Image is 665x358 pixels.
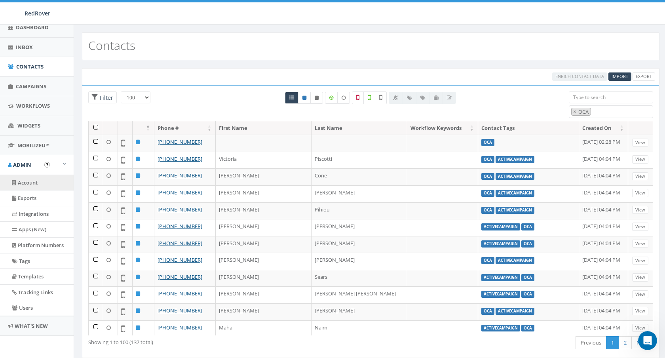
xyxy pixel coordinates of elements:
[481,190,494,197] label: OCA
[158,290,202,297] a: [PHONE_NUMBER]
[46,13,62,29] img: Profile image for James
[632,155,648,164] a: View
[119,247,158,279] button: Help
[632,139,648,147] a: View
[407,121,478,135] th: Workflow Keywords: activate to sort column ascending
[16,102,50,109] span: Workflows
[521,325,534,332] label: OCA
[158,307,202,314] a: [PHONE_NUMBER]
[478,121,579,135] th: Contact Tags
[16,189,55,198] div: New feature
[312,253,407,270] td: [PERSON_NAME]
[312,320,407,337] td: Naim
[612,73,628,79] span: Import
[337,92,350,104] label: Data not Enriched
[312,303,407,320] td: [PERSON_NAME]
[633,72,655,81] a: Export
[632,307,648,315] a: View
[16,239,64,248] span: Search for help
[16,44,33,51] span: Inbox
[521,291,534,298] label: OCA
[16,56,142,70] p: Hi [PERSON_NAME]
[158,172,202,179] a: [PHONE_NUMBER]
[158,138,202,145] a: [PHONE_NUMBER]
[13,161,31,168] span: Admin
[16,203,128,211] div: RallyBot + Playbooks Now Live! 🚀
[632,257,648,265] a: View
[88,39,135,52] h2: Contacts
[88,91,117,104] span: Advance Filter
[606,336,619,349] a: 1
[481,308,494,315] label: OCA
[16,83,46,90] span: Campaigns
[496,156,534,163] label: ActiveCampaign
[481,173,494,180] label: OCA
[638,331,657,350] iframe: Intercom live chat
[578,108,591,115] span: OCA
[579,286,628,303] td: [DATE] 04:04 PM
[158,240,202,247] a: [PHONE_NUMBER]
[216,168,312,185] td: [PERSON_NAME]
[496,173,534,180] label: ActiveCampaign
[158,189,202,196] a: [PHONE_NUMBER]
[158,223,202,230] a: [PHONE_NUMBER]
[158,256,202,263] a: [PHONE_NUMBER]
[91,267,106,272] span: News
[632,324,648,332] a: View
[579,303,628,320] td: [DATE] 04:04 PM
[521,274,534,281] label: OCA
[612,73,628,79] span: CSV files only
[352,91,364,104] label: Not a Mobile
[216,202,312,219] td: [PERSON_NAME]
[312,185,407,202] td: [PERSON_NAME]
[216,320,312,337] td: Maha
[632,240,648,248] a: View
[632,206,648,214] a: View
[573,108,576,115] span: ×
[579,121,628,135] th: Created On: activate to sort column ascending
[16,13,32,29] img: Profile image for Elise
[310,92,323,104] a: Opted Out
[576,336,606,349] a: Previous
[579,135,628,152] td: [DATE] 02:28 PM
[579,270,628,287] td: [DATE] 04:04 PM
[216,152,312,169] td: Victoria
[608,72,631,81] a: Import
[16,24,49,31] span: Dashboard
[312,168,407,185] td: Cone
[216,236,312,253] td: [PERSON_NAME]
[8,93,150,123] div: Ask a questionAI Agent and team can help
[46,267,73,272] span: Messages
[579,219,628,236] td: [DATE] 04:04 PM
[216,185,312,202] td: [PERSON_NAME]
[285,92,298,104] a: All contacts
[216,270,312,287] td: [PERSON_NAME]
[312,270,407,287] td: Sears
[632,189,648,197] a: View
[136,13,150,27] div: Close
[569,91,653,103] input: Type to search
[15,322,48,329] span: What's New
[8,127,150,228] div: RallyBot + Playbooks Now Live! 🚀New featureRallyBot + Playbooks Now Live! 🚀Hi there,
[579,185,628,202] td: [DATE] 04:04 PM
[216,286,312,303] td: [PERSON_NAME]
[154,121,216,135] th: Phone #: activate to sort column ascending
[40,247,79,279] button: Messages
[481,223,520,230] label: ActiveCampaign
[88,335,317,346] div: Showing 1 to 100 (137 total)
[572,108,578,116] button: Remove item
[632,273,648,282] a: View
[312,202,407,219] td: Pihiou
[8,128,150,183] img: RallyBot + Playbooks Now Live! 🚀
[363,91,375,104] label: Validated
[16,70,142,83] p: How can we help?
[132,267,145,272] span: Help
[158,206,202,213] a: [PHONE_NUMBER]
[216,219,312,236] td: [PERSON_NAME]
[216,121,312,135] th: First Name
[158,273,202,280] a: [PHONE_NUMBER]
[593,109,597,116] textarea: Search
[312,121,407,135] th: Last Name
[216,253,312,270] td: [PERSON_NAME]
[521,240,534,248] label: OCA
